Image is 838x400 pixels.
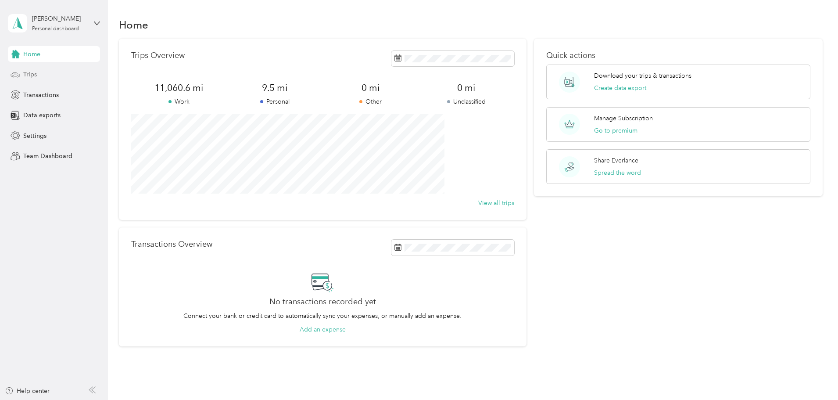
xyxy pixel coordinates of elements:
p: Connect your bank or credit card to automatically sync your expenses, or manually add an expense. [183,311,462,321]
span: 0 mi [418,82,514,94]
button: Add an expense [300,325,346,334]
p: Work [131,97,227,106]
span: Home [23,50,40,59]
p: Quick actions [546,51,810,60]
h2: No transactions recorded yet [269,297,376,306]
button: Create data export [594,83,646,93]
span: 11,060.6 mi [131,82,227,94]
p: Download your trips & transactions [594,71,691,80]
button: Help center [5,386,50,396]
p: Trips Overview [131,51,185,60]
p: Transactions Overview [131,240,212,249]
div: [PERSON_NAME] [32,14,87,23]
span: Trips [23,70,37,79]
p: Unclassified [418,97,514,106]
p: Personal [227,97,322,106]
span: Settings [23,131,47,141]
span: 0 mi [322,82,418,94]
iframe: Everlance-gr Chat Button Frame [789,351,838,400]
button: Spread the word [594,168,641,177]
p: Share Everlance [594,156,638,165]
h1: Home [119,20,148,29]
span: Team Dashboard [23,151,72,161]
span: 9.5 mi [227,82,322,94]
button: View all trips [478,198,514,208]
button: Go to premium [594,126,637,135]
span: Data exports [23,111,61,120]
p: Other [322,97,418,106]
div: Personal dashboard [32,26,79,32]
p: Manage Subscription [594,114,653,123]
span: Transactions [23,90,59,100]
